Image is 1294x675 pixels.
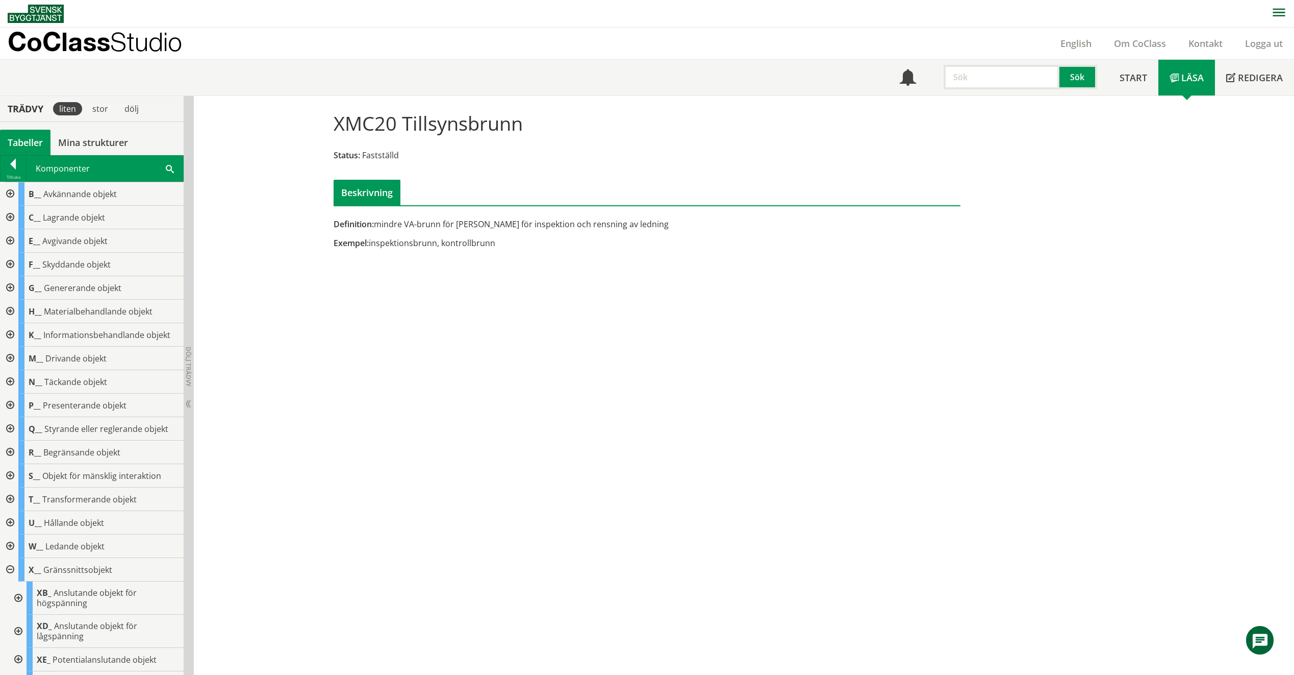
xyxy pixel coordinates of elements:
div: Komponenter [27,156,183,181]
span: Täckande objekt [44,376,107,388]
span: Drivande objekt [45,353,107,364]
div: liten [53,102,82,115]
span: Q__ [29,423,42,435]
button: Sök [1059,65,1097,89]
span: Genererande objekt [44,282,121,294]
span: W__ [29,541,43,552]
span: Skyddande objekt [42,259,111,270]
div: stor [86,102,114,115]
span: Fastställd [362,150,399,161]
span: R__ [29,447,41,458]
span: H__ [29,306,42,317]
span: M__ [29,353,43,364]
a: Om CoClass [1103,37,1177,50]
div: inspektionsbrunn, kontrollbrunn [334,237,746,249]
span: N__ [29,376,42,388]
span: F__ [29,259,40,270]
a: English [1049,37,1103,50]
span: Informationsbehandlande objekt [43,329,170,341]
span: P__ [29,400,41,411]
h1: XMC20 Tillsynsbrunn [334,112,523,134]
span: Ledande objekt [45,541,105,552]
div: mindre VA-brunn för [PERSON_NAME] för inspektion och rensning av ledning [334,219,746,230]
span: G__ [29,282,42,294]
span: Läsa [1181,71,1204,84]
span: XE_ [37,654,50,665]
span: Avgivande objekt [42,235,108,247]
span: Definition: [334,219,374,230]
span: Gränssnittsobjekt [43,564,112,575]
span: Avkännande objekt [43,188,117,200]
a: Redigera [1215,60,1294,95]
span: Transformerande objekt [42,494,137,505]
span: Status: [334,150,360,161]
p: CoClass [8,36,182,47]
a: CoClassStudio [8,28,204,59]
a: Kontakt [1177,37,1234,50]
span: Anslutande objekt för lågspänning [37,620,137,642]
span: Sök i tabellen [166,163,174,174]
span: Notifikationer [900,70,916,87]
span: Presenterande objekt [43,400,126,411]
span: Redigera [1238,71,1283,84]
span: Materialbehandlande objekt [44,306,153,317]
div: Beskrivning [334,180,400,205]
span: Studio [110,27,182,57]
span: Anslutande objekt för högspänning [37,587,137,609]
span: B__ [29,188,41,200]
span: Potentialanslutande objekt [53,654,157,665]
div: Tillbaka [1,173,26,181]
span: Start [1120,71,1147,84]
a: Läsa [1158,60,1215,95]
span: C__ [29,212,41,223]
span: T__ [29,494,40,505]
span: Dölj trädvy [184,347,193,387]
span: XB_ [37,587,52,598]
span: Styrande eller reglerande objekt [44,423,168,435]
span: S__ [29,470,40,481]
span: X__ [29,564,41,575]
span: U__ [29,517,42,528]
span: Exempel: [334,237,369,249]
a: Mina strukturer [50,130,136,155]
span: Lagrande objekt [43,212,105,223]
a: Logga ut [1234,37,1294,50]
input: Sök [944,65,1059,89]
span: Begränsande objekt [43,447,120,458]
a: Start [1108,60,1158,95]
span: Objekt för mänsklig interaktion [42,470,161,481]
div: Trädvy [2,103,49,114]
img: Svensk Byggtjänst [8,5,64,23]
span: E__ [29,235,40,247]
div: dölj [118,102,145,115]
span: K__ [29,329,41,341]
span: XD_ [37,620,52,632]
span: Hållande objekt [44,517,104,528]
